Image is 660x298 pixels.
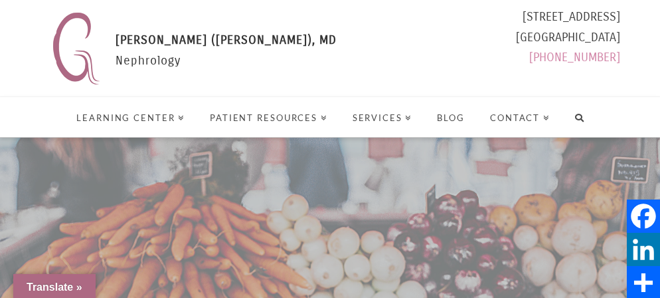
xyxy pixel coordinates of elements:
[27,281,82,293] span: Translate »
[627,233,660,266] a: LinkedIn
[116,33,337,47] span: [PERSON_NAME] ([PERSON_NAME]), MD
[210,114,327,122] span: Patient Resources
[477,97,562,137] a: Contact
[339,97,424,137] a: Services
[424,97,477,137] a: Blog
[529,50,620,65] a: [PHONE_NUMBER]
[197,97,339,137] a: Patient Resources
[516,7,620,73] div: [STREET_ADDRESS] [GEOGRAPHIC_DATA]
[437,114,465,122] span: Blog
[116,30,337,90] div: Nephrology
[46,7,106,90] img: Nephrology
[353,114,412,122] span: Services
[627,200,660,233] a: Facebook
[76,114,185,122] span: Learning Center
[63,97,197,137] a: Learning Center
[490,114,550,122] span: Contact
